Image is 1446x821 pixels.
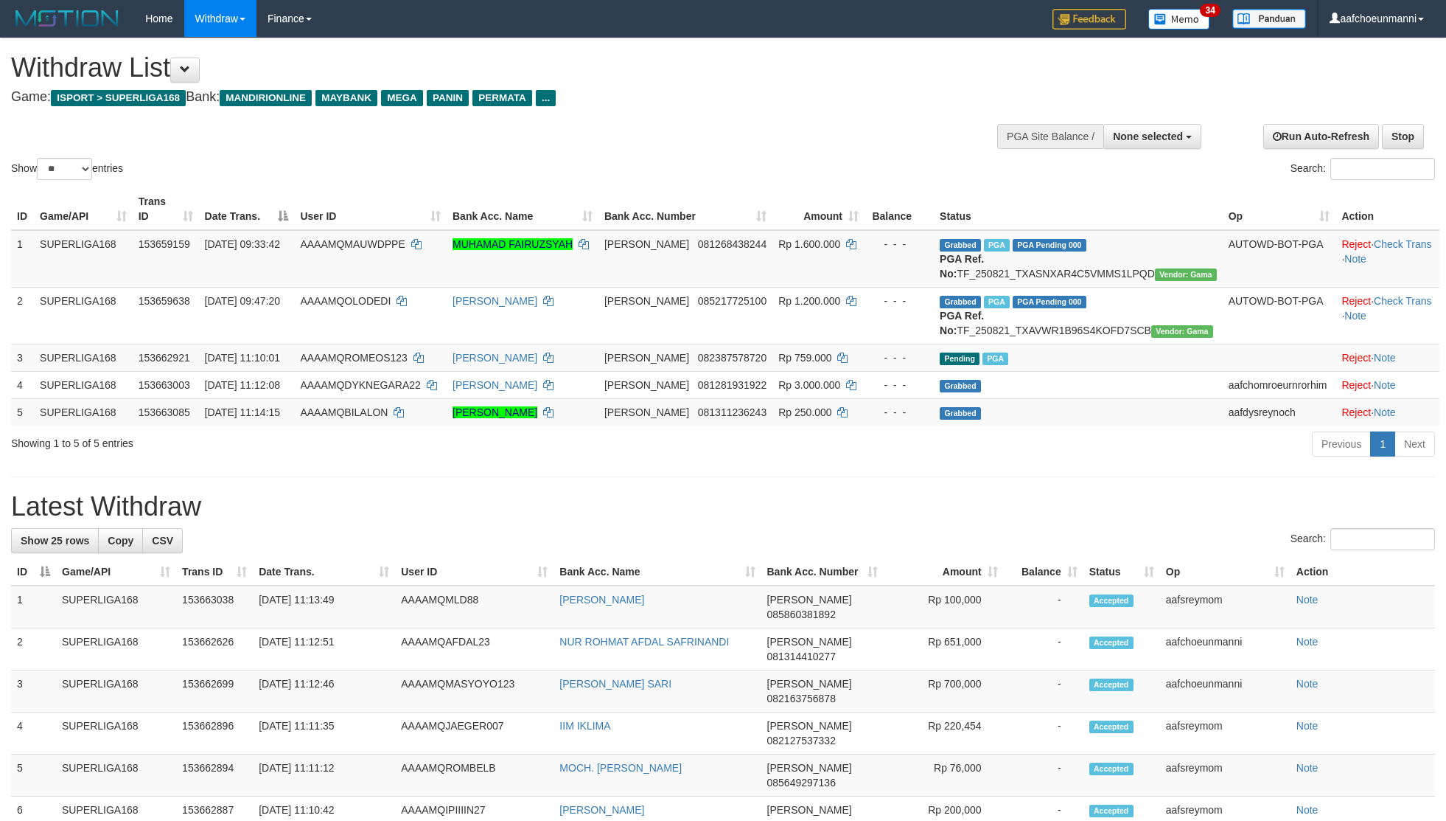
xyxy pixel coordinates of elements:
a: [PERSON_NAME] [453,379,537,391]
span: Copy 082387578720 to clipboard [698,352,766,364]
span: Show 25 rows [21,535,89,547]
th: Amount: activate to sort column ascending [884,558,1004,586]
span: [DATE] 11:12:08 [205,379,280,391]
td: SUPERLIGA168 [34,230,133,288]
th: Op: activate to sort column ascending [1223,188,1336,230]
button: None selected [1103,124,1201,149]
td: 4 [11,371,34,398]
span: 153659159 [139,238,190,250]
label: Show entries [11,158,123,180]
span: [PERSON_NAME] [604,352,689,364]
th: ID: activate to sort column descending [11,558,56,586]
span: AAAAMQBILALON [300,406,388,418]
span: Copy 081314410277 to clipboard [767,651,836,662]
span: [PERSON_NAME] [767,678,852,690]
span: Copy 081281931922 to clipboard [698,379,766,391]
td: AAAAMQROMBELB [395,755,553,797]
td: AAAAMQAFDAL23 [395,628,553,671]
span: Marked by aafchoeunmanni [984,239,1010,252]
span: 153663003 [139,379,190,391]
a: Reject [1341,295,1371,307]
td: AAAAMQJAEGER007 [395,713,553,755]
th: Game/API: activate to sort column ascending [56,558,176,586]
span: Grabbed [940,407,981,420]
span: Copy 085860381892 to clipboard [767,609,836,620]
td: 153662626 [176,628,253,671]
td: TF_250821_TXAVWR1B96S4KOFD7SCB [934,287,1223,344]
a: Note [1296,636,1318,648]
td: 1 [11,586,56,628]
td: [DATE] 11:11:12 [253,755,395,797]
span: 34 [1200,4,1220,17]
a: Check Trans [1374,295,1432,307]
td: aafsreymom [1160,586,1290,628]
span: Copy 082163756878 to clipboard [767,693,836,704]
div: - - - [870,405,928,420]
td: aafchomroeurnrorhim [1223,371,1336,398]
span: MEGA [381,90,423,106]
span: Rp 759.000 [778,352,831,364]
span: Accepted [1089,805,1134,817]
select: Showentries [37,158,92,180]
th: Bank Acc. Number: activate to sort column ascending [761,558,884,586]
td: [DATE] 11:12:51 [253,628,395,671]
a: CSV [142,528,183,553]
span: 153663085 [139,406,190,418]
span: Accepted [1089,763,1134,775]
a: Reject [1341,406,1371,418]
td: SUPERLIGA168 [56,713,176,755]
td: aafchoeunmanni [1160,671,1290,713]
th: Trans ID: activate to sort column ascending [133,188,199,230]
a: Next [1394,432,1435,457]
td: aafchoeunmanni [1160,628,1290,671]
td: Rp 651,000 [884,628,1004,671]
td: 153662896 [176,713,253,755]
td: SUPERLIGA168 [34,371,133,398]
th: ID [11,188,34,230]
th: Amount: activate to sort column ascending [772,188,865,230]
td: SUPERLIGA168 [34,344,133,371]
span: Accepted [1089,679,1134,691]
td: AAAAMQMASYOYO123 [395,671,553,713]
th: Status: activate to sort column ascending [1083,558,1160,586]
td: - [1004,671,1083,713]
td: TF_250821_TXASNXAR4C5VMMS1LPQD [934,230,1223,288]
span: [DATE] 11:10:01 [205,352,280,364]
td: aafsreymom [1160,755,1290,797]
td: aafdysreynoch [1223,398,1336,426]
th: Trans ID: activate to sort column ascending [176,558,253,586]
span: [DATE] 11:14:15 [205,406,280,418]
a: Note [1296,678,1318,690]
td: 5 [11,755,56,797]
a: Run Auto-Refresh [1263,124,1379,149]
a: Note [1296,804,1318,816]
td: 5 [11,398,34,426]
a: [PERSON_NAME] SARI [559,678,671,690]
td: - [1004,713,1083,755]
span: Copy 085217725100 to clipboard [698,295,766,307]
h4: Game: Bank: [11,90,949,105]
a: Previous [1312,432,1371,457]
label: Search: [1290,158,1435,180]
th: Balance: activate to sort column ascending [1004,558,1083,586]
span: PERMATA [472,90,532,106]
span: CSV [152,535,173,547]
td: 3 [11,344,34,371]
span: Grabbed [940,239,981,252]
span: Vendor URL: https://trx31.1velocity.biz [1155,269,1217,281]
td: Rp 100,000 [884,586,1004,628]
td: 2 [11,628,56,671]
img: MOTION_logo.png [11,7,123,30]
th: Bank Acc. Number: activate to sort column ascending [598,188,772,230]
a: Check Trans [1374,238,1432,250]
a: Note [1374,352,1396,364]
span: [PERSON_NAME] [767,594,852,606]
span: Copy 082127537332 to clipboard [767,735,836,746]
a: [PERSON_NAME] [559,594,644,606]
a: Note [1374,379,1396,391]
h1: Withdraw List [11,53,949,83]
th: Date Trans.: activate to sort column ascending [253,558,395,586]
td: - [1004,755,1083,797]
span: [PERSON_NAME] [604,379,689,391]
a: Show 25 rows [11,528,99,553]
